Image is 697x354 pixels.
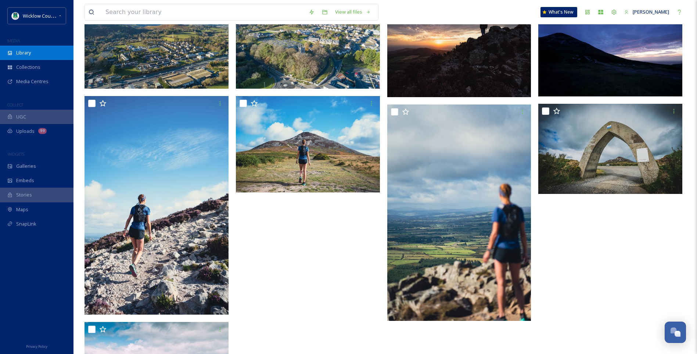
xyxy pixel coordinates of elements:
[16,49,31,56] span: Library
[16,191,32,198] span: Stories
[85,96,230,315] img: Sugarloaf5.jpg
[38,128,47,134] div: 99
[16,78,48,85] span: Media Centres
[12,12,19,20] img: download%20(9).png
[102,4,305,20] input: Search your library
[16,163,36,170] span: Galleries
[16,64,40,71] span: Collections
[7,102,23,107] span: COLLECT
[538,104,684,194] img: Sugarloaf2.jpg
[23,12,75,19] span: Wicklow County Council
[16,206,28,213] span: Maps
[387,105,531,321] img: Sugarloaf3.jpg
[621,5,673,19] a: [PERSON_NAME]
[16,220,36,227] span: SnapLink
[331,5,374,19] a: View all files
[540,7,577,17] a: What's New
[236,96,380,192] img: Sugarloaf4.jpg
[16,128,35,135] span: Uploads
[7,38,20,43] span: MEDIA
[16,113,26,120] span: UGC
[7,151,24,157] span: WIDGETS
[16,177,34,184] span: Embeds
[26,344,47,349] span: Privacy Policy
[26,341,47,350] a: Privacy Policy
[665,322,686,343] button: Open Chat
[633,8,669,15] span: [PERSON_NAME]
